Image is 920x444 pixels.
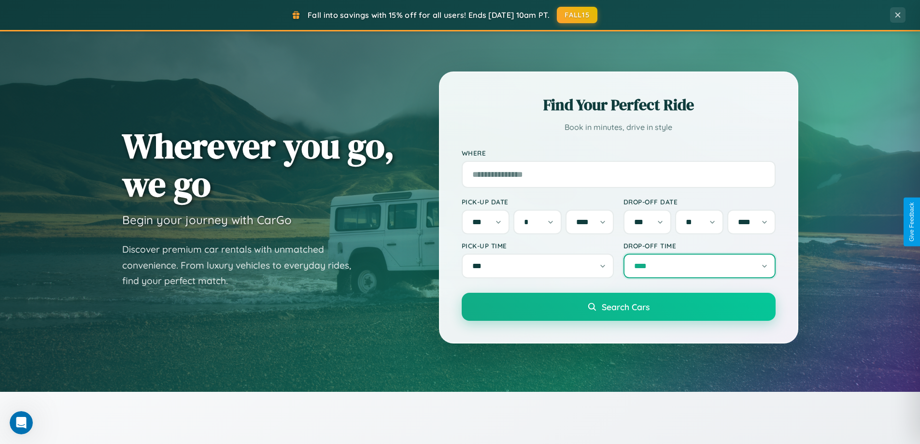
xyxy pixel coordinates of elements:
[623,198,776,206] label: Drop-off Date
[122,213,292,227] h3: Begin your journey with CarGo
[462,149,776,157] label: Where
[462,242,614,250] label: Pick-up Time
[908,202,915,242] div: Give Feedback
[623,242,776,250] label: Drop-off Time
[122,242,364,289] p: Discover premium car rentals with unmatched convenience. From luxury vehicles to everyday rides, ...
[122,127,395,203] h1: Wherever you go, we go
[462,94,776,115] h2: Find Your Perfect Ride
[10,411,33,434] iframe: Intercom live chat
[462,120,776,134] p: Book in minutes, drive in style
[602,301,650,312] span: Search Cars
[462,198,614,206] label: Pick-up Date
[557,7,597,23] button: FALL15
[308,10,550,20] span: Fall into savings with 15% off for all users! Ends [DATE] 10am PT.
[462,293,776,321] button: Search Cars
